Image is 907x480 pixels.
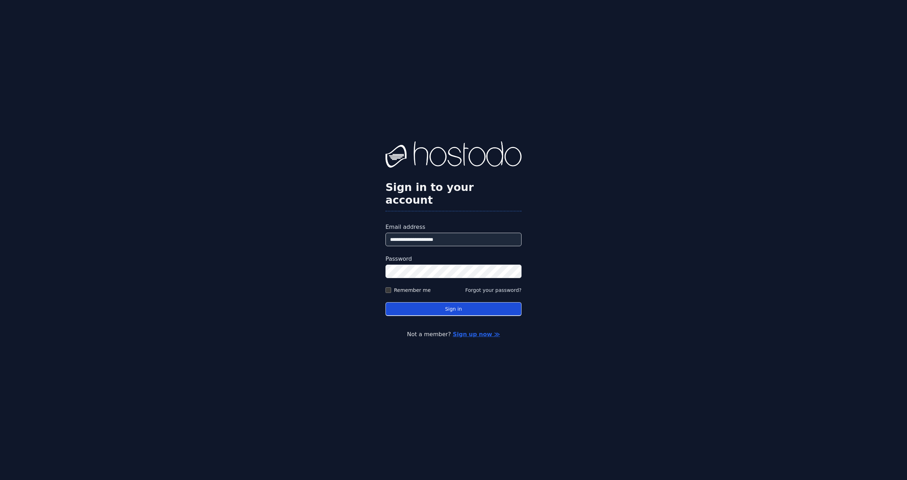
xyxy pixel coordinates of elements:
[394,287,431,294] label: Remember me
[385,141,522,170] img: Hostodo
[385,302,522,316] button: Sign in
[465,287,522,294] button: Forgot your password?
[34,330,873,339] p: Not a member?
[385,181,522,207] h2: Sign in to your account
[385,255,522,263] label: Password
[385,223,522,231] label: Email address
[453,331,500,338] a: Sign up now ≫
